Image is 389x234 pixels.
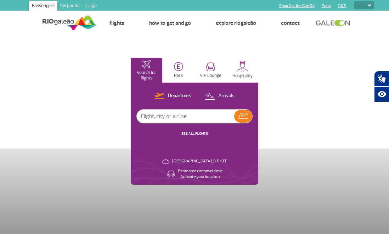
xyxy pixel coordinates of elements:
[374,71,389,87] button: Abrir tradutor de língua de sinais.
[134,70,159,81] p: Search for flights
[203,91,237,101] button: Arrivals
[109,19,124,27] a: Flights
[174,73,183,78] p: Park
[279,4,315,8] a: Shop On-line GaleOn
[172,158,227,164] p: [GEOGRAPHIC_DATA]: 0°C/0°F
[237,61,248,72] img: hospitality.svg
[178,168,222,180] p: Estimated car travel time: Activate your location
[29,1,57,12] a: Passengers
[174,62,183,71] img: carParkingHome.svg
[374,71,389,102] div: Plugin de acessibilidade da Hand Talk.
[216,19,256,27] a: Explore RIOgaleão
[232,73,253,79] p: Hospitality
[374,87,389,102] button: Abrir recursos assistivos.
[163,58,194,83] button: Park
[83,1,100,12] a: Cargo
[131,58,162,83] button: Search for flights
[57,1,83,12] a: Corporate
[168,93,191,99] p: Departures
[218,93,235,99] p: Arrivals
[142,60,151,68] img: airplaneHomeActive.svg
[206,62,215,71] img: vipRoom.svg
[322,4,331,8] a: Press
[200,73,221,78] p: VIP Lounge
[338,4,346,8] a: RQS
[181,131,208,136] a: SEE ALL FLIGHTS
[281,19,300,27] a: Contact
[149,19,191,27] a: How to get and go
[195,58,226,83] button: VIP Lounge
[137,110,234,123] input: Flight, city or airline
[179,131,210,136] button: SEE ALL FLIGHTS
[152,91,193,101] button: Departures
[227,58,259,83] button: Hospitality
